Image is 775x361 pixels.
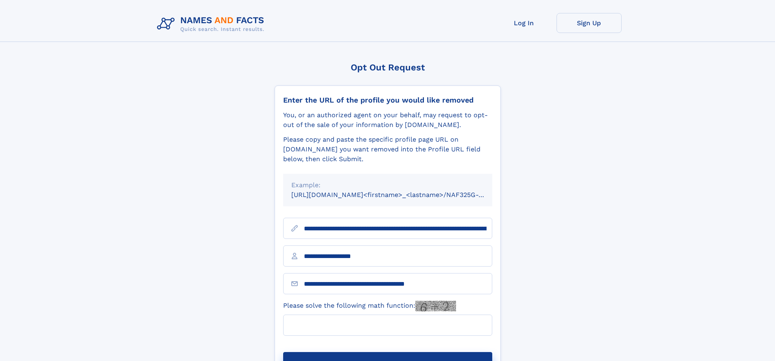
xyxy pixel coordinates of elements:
[283,301,456,311] label: Please solve the following math function:
[491,13,557,33] a: Log In
[283,135,492,164] div: Please copy and paste the specific profile page URL on [DOMAIN_NAME] you want removed into the Pr...
[291,191,508,199] small: [URL][DOMAIN_NAME]<firstname>_<lastname>/NAF325G-xxxxxxxx
[291,180,484,190] div: Example:
[283,110,492,130] div: You, or an authorized agent on your behalf, may request to opt-out of the sale of your informatio...
[275,62,501,72] div: Opt Out Request
[557,13,622,33] a: Sign Up
[283,96,492,105] div: Enter the URL of the profile you would like removed
[154,13,271,35] img: Logo Names and Facts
